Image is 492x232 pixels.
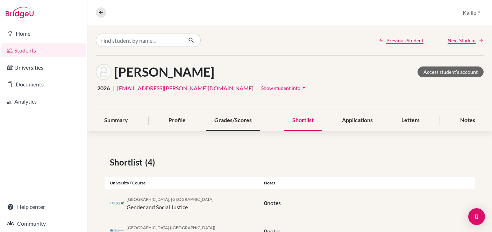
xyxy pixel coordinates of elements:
[448,37,476,44] span: Next Student
[386,37,423,44] span: Previous Student
[334,110,381,131] div: Applications
[110,201,124,205] img: ca_tre_zb3d3uz6.jpeg
[459,6,484,19] button: Kaille
[452,110,484,131] div: Notes
[1,217,86,231] a: Community
[1,43,86,57] a: Students
[1,61,86,75] a: Universities
[448,37,484,44] a: Next Student
[1,94,86,108] a: Analytics
[96,64,112,80] img: Charlie Noxon's avatar
[114,64,214,79] h1: [PERSON_NAME]
[1,27,86,41] a: Home
[105,180,259,186] div: University / Course
[379,37,423,44] a: Previous Student
[6,7,34,18] img: Bridge-U
[96,110,136,131] div: Summary
[160,110,194,131] div: Profile
[256,84,258,92] span: |
[206,110,260,131] div: Grades/Scores
[127,195,214,211] div: Gender and Social Justice
[284,110,322,131] div: Shortlist
[418,66,484,77] a: Access student's account
[393,110,428,131] div: Letters
[127,197,214,202] span: [GEOGRAPHIC_DATA], [GEOGRAPHIC_DATA]
[1,77,86,91] a: Documents
[97,84,110,92] span: 2026
[468,208,485,225] div: Open Intercom Messenger
[110,156,145,169] span: Shortlist
[261,83,308,93] button: Show student infoarrow_drop_down
[267,199,281,206] span: notes
[145,156,158,169] span: (4)
[113,84,114,92] span: |
[261,85,300,91] span: Show student info
[117,84,254,92] a: [EMAIL_ADDRESS][PERSON_NAME][DOMAIN_NAME]
[259,180,475,186] div: Notes
[127,225,215,230] span: [GEOGRAPHIC_DATA] ([GEOGRAPHIC_DATA])
[96,34,183,47] input: Find student by name...
[300,84,307,91] i: arrow_drop_down
[264,199,267,206] span: 0
[1,200,86,214] a: Help center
